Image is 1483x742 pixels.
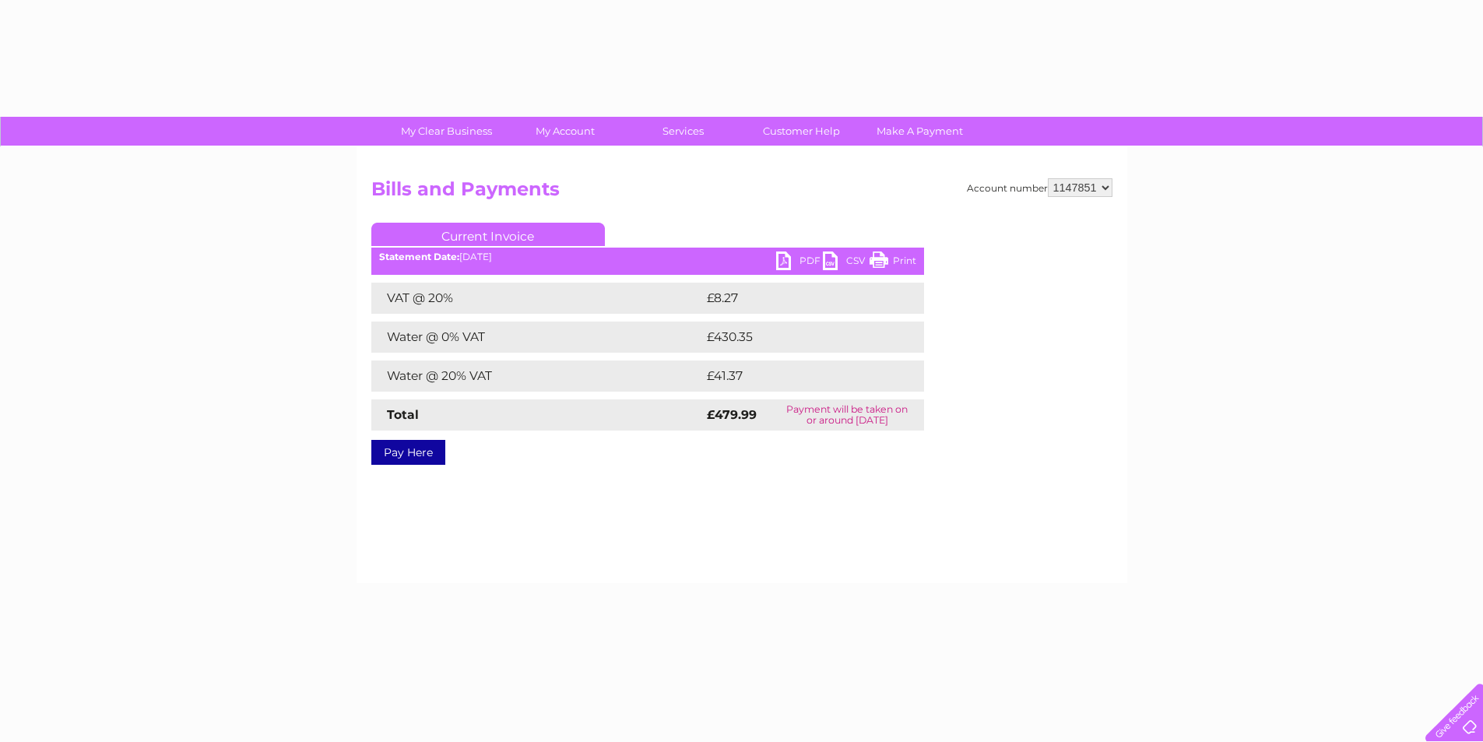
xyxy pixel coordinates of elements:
[387,407,419,422] strong: Total
[371,223,605,246] a: Current Invoice
[619,117,747,146] a: Services
[771,399,923,431] td: Payment will be taken on or around [DATE]
[707,407,757,422] strong: £479.99
[967,178,1112,197] div: Account number
[382,117,511,146] a: My Clear Business
[379,251,459,262] b: Statement Date:
[371,283,703,314] td: VAT @ 20%
[501,117,629,146] a: My Account
[823,251,870,274] a: CSV
[371,360,703,392] td: Water @ 20% VAT
[776,251,823,274] a: PDF
[703,360,891,392] td: £41.37
[703,322,896,353] td: £430.35
[856,117,984,146] a: Make A Payment
[371,322,703,353] td: Water @ 0% VAT
[371,440,445,465] a: Pay Here
[737,117,866,146] a: Customer Help
[371,251,924,262] div: [DATE]
[870,251,916,274] a: Print
[703,283,887,314] td: £8.27
[371,178,1112,208] h2: Bills and Payments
